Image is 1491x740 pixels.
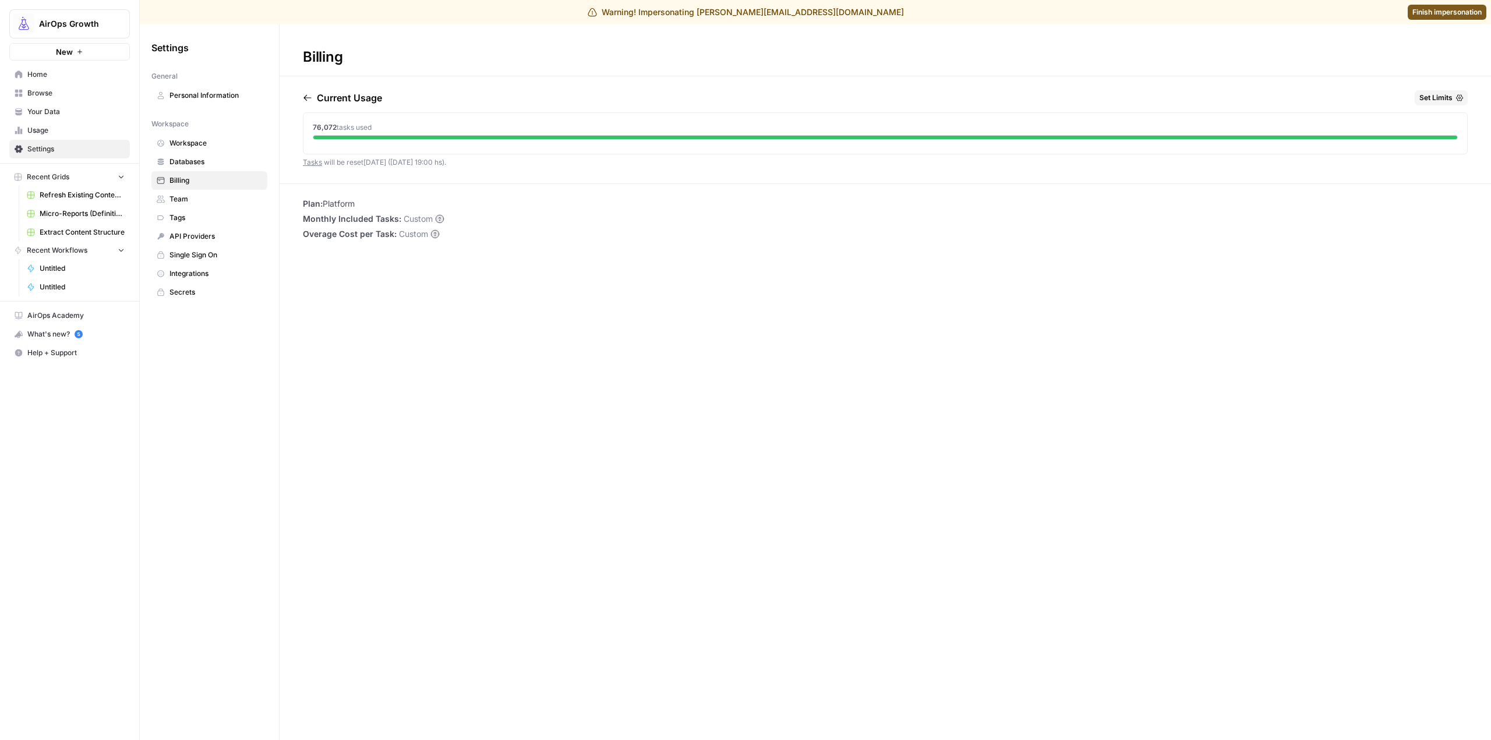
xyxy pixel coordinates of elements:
span: Workspace [151,119,189,129]
img: AirOps Growth Logo [13,13,34,34]
a: Team [151,190,267,208]
div: Warning! Impersonating [PERSON_NAME][EMAIL_ADDRESS][DOMAIN_NAME] [588,6,904,18]
button: Recent Workflows [9,242,130,259]
span: New [56,46,73,58]
a: Refresh Existing Content (1) [22,186,130,204]
a: Usage [9,121,130,140]
span: Recent Grids [27,172,69,182]
span: AirOps Academy [27,310,125,321]
a: Personal Information [151,86,267,105]
span: 76,072 [313,123,337,132]
a: Single Sign On [151,246,267,264]
span: Tags [169,213,262,223]
button: Recent Grids [9,168,130,186]
a: Browse [9,84,130,102]
button: New [9,43,130,61]
span: Integrations [169,268,262,279]
a: Tags [151,208,267,227]
span: Settings [151,41,189,55]
span: Recent Workflows [27,245,87,256]
span: Usage [27,125,125,136]
a: Untitled [22,278,130,296]
a: Micro-Reports (Definitions) [22,204,130,223]
div: Billing [280,48,366,66]
span: Billing [169,175,262,186]
span: Untitled [40,282,125,292]
span: Help + Support [27,348,125,358]
span: AirOps Growth [39,18,109,30]
span: Extract Content Structure [40,227,125,238]
span: API Providers [169,231,262,242]
span: Your Data [27,107,125,117]
a: Extract Content Structure [22,223,130,242]
span: Custom [404,213,433,225]
a: Home [9,65,130,84]
span: will be reset [DATE] ([DATE] 19:00 hs) . [303,158,446,167]
button: What's new? 5 [9,325,130,344]
text: 5 [77,331,80,337]
p: Current Usage [317,91,382,105]
a: Databases [151,153,267,171]
a: Your Data [9,102,130,121]
span: Databases [169,157,262,167]
span: Browse [27,88,125,98]
span: Untitled [40,263,125,274]
span: Overage Cost per Task: [303,228,397,240]
a: Untitled [22,259,130,278]
a: 5 [75,330,83,338]
span: Micro-Reports (Definitions) [40,208,125,219]
span: General [151,71,178,82]
a: Settings [9,140,130,158]
span: Settings [27,144,125,154]
a: Billing [151,171,267,190]
span: Single Sign On [169,250,262,260]
span: tasks used [337,123,372,132]
a: Integrations [151,264,267,283]
span: Secrets [169,287,262,298]
button: Workspace: AirOps Growth [9,9,130,38]
a: API Providers [151,227,267,246]
span: Refresh Existing Content (1) [40,190,125,200]
div: What's new? [10,325,129,343]
li: Platform [303,198,444,210]
button: Set Limits [1415,90,1468,105]
a: Tasks [303,158,322,167]
span: Workspace [169,138,262,148]
span: Personal Information [169,90,262,101]
a: Secrets [151,283,267,302]
a: AirOps Academy [9,306,130,325]
button: Help + Support [9,344,130,362]
span: Home [27,69,125,80]
span: Custom [399,228,428,240]
span: Finish impersonation [1412,7,1482,17]
span: Monthly Included Tasks: [303,213,401,225]
span: Set Limits [1419,93,1453,103]
span: Team [169,194,262,204]
span: Plan: [303,199,323,208]
a: Finish impersonation [1408,5,1486,20]
a: Workspace [151,134,267,153]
